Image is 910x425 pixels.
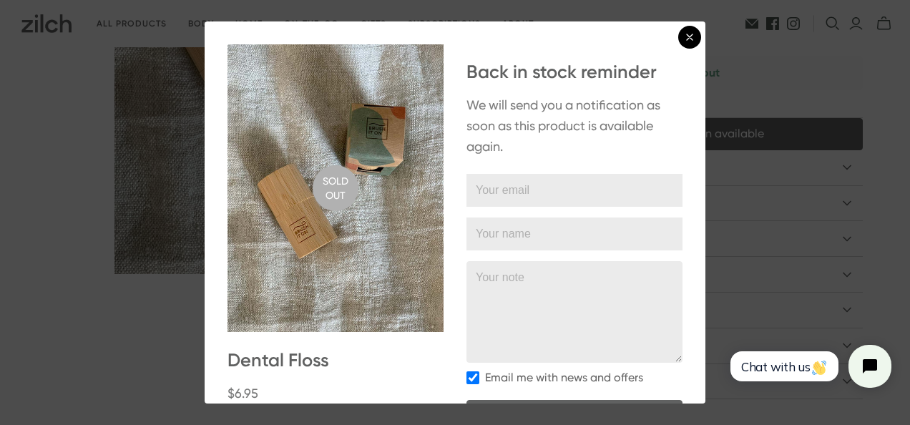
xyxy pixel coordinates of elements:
span: Sold out [313,165,358,211]
h3: Back in stock reminder [466,62,682,82]
span: $6.95 [227,386,258,401]
img: Dental Floss [227,44,444,333]
iframe: Tidio Chat [715,333,904,400]
input: Email me with news and offers [466,371,479,384]
span: Email me with news and offers [485,370,643,386]
input: Your name [466,218,682,250]
input: Your email [466,174,682,207]
h3: Dental Floss [227,351,444,371]
p: We will send you a notification as soon as this product is available again. [466,95,682,157]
